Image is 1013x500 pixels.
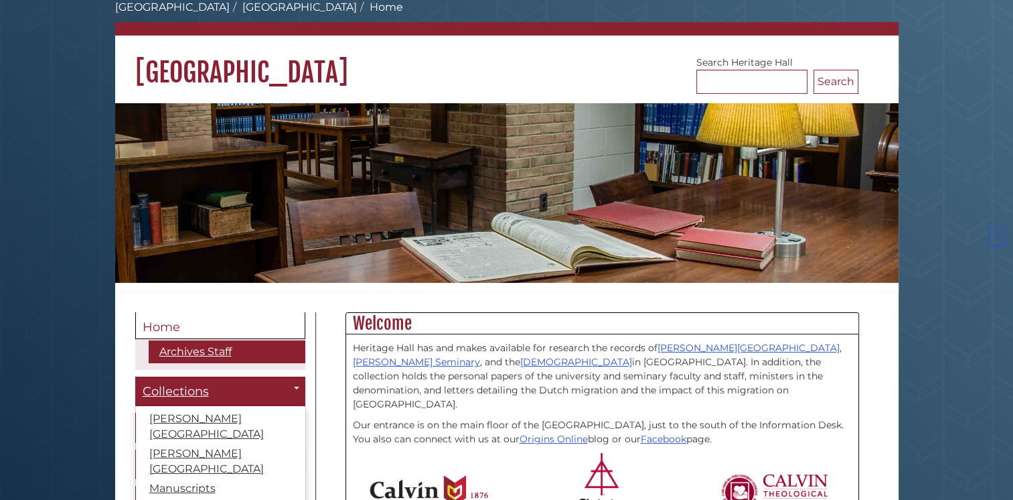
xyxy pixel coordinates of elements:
h1: [GEOGRAPHIC_DATA] [115,36,899,89]
a: [PERSON_NAME][GEOGRAPHIC_DATA] [136,444,305,479]
a: Origins Online [520,433,588,445]
p: Our entrance is on the main floor of the [GEOGRAPHIC_DATA], just to the south of the Information ... [353,418,852,446]
p: Heritage Hall has and makes available for research the records of , , and the in [GEOGRAPHIC_DATA... [353,341,852,412]
a: Back to Top [985,231,1010,243]
a: Manuscripts [136,479,305,499]
a: [GEOGRAPHIC_DATA] [242,1,357,13]
h2: Welcome [346,313,858,334]
a: [PERSON_NAME][GEOGRAPHIC_DATA] [657,342,840,354]
button: Search [813,70,858,94]
a: Facebook [641,433,686,445]
a: Home [135,310,305,339]
a: [PERSON_NAME] Seminary [353,356,480,368]
a: [DEMOGRAPHIC_DATA] [520,356,632,368]
span: Home [143,320,180,334]
a: Archives Staff [149,340,305,363]
a: [GEOGRAPHIC_DATA] [115,1,230,13]
a: Collections [135,377,305,407]
span: Collections [143,384,209,399]
a: [PERSON_NAME][GEOGRAPHIC_DATA] [136,410,305,444]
